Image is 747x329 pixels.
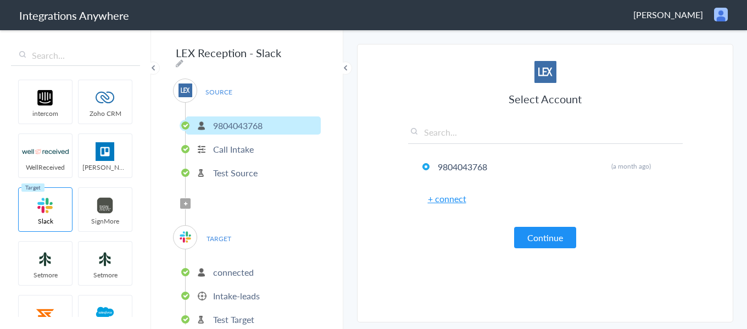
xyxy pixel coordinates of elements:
[213,313,254,326] p: Test Target
[514,227,576,248] button: Continue
[82,304,129,322] img: salesforce-logo.svg
[714,8,728,21] img: user.png
[79,163,132,172] span: [PERSON_NAME]
[213,289,260,302] p: Intake-leads
[19,270,72,280] span: Setmore
[179,83,192,97] img: lex-app-logo.svg
[408,91,683,107] h3: Select Account
[213,166,258,179] p: Test Source
[19,109,72,118] span: intercom
[82,88,129,107] img: zoho-logo.svg
[19,163,72,172] span: WellReceived
[11,45,140,66] input: Search...
[22,88,69,107] img: intercom-logo.svg
[198,85,239,99] span: SOURCE
[22,142,69,161] img: wr-logo.svg
[22,304,69,322] img: serviceforge-icon.png
[79,109,132,118] span: Zoho CRM
[82,250,129,269] img: setmoreNew.jpg
[611,161,651,171] span: (a month ago)
[198,231,239,246] span: TARGET
[19,216,72,226] span: Slack
[82,196,129,215] img: signmore-logo.png
[79,270,132,280] span: Setmore
[408,126,683,144] input: Search...
[82,142,129,161] img: trello.png
[22,196,69,215] img: slack-logo.svg
[22,250,69,269] img: setmoreNew.jpg
[534,61,556,83] img: lex-app-logo.svg
[213,119,263,132] p: 9804043768
[213,143,254,155] p: Call Intake
[19,8,129,23] h1: Integrations Anywhere
[428,192,466,205] a: + connect
[179,230,192,244] img: slack-logo.svg
[633,8,703,21] span: [PERSON_NAME]
[213,266,254,278] p: connected
[79,216,132,226] span: SignMore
